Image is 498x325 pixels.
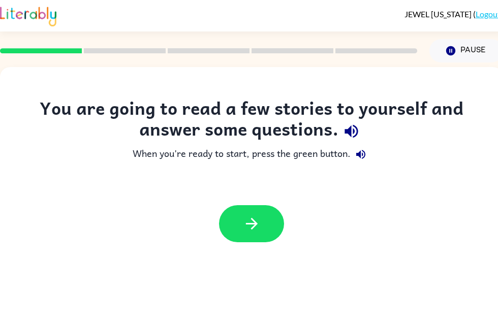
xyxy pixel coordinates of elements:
[404,9,473,19] span: JEWEL [US_STATE]
[20,97,483,144] div: You are going to read a few stories to yourself and answer some questions.
[20,144,483,165] div: When you're ready to start, press the green button.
